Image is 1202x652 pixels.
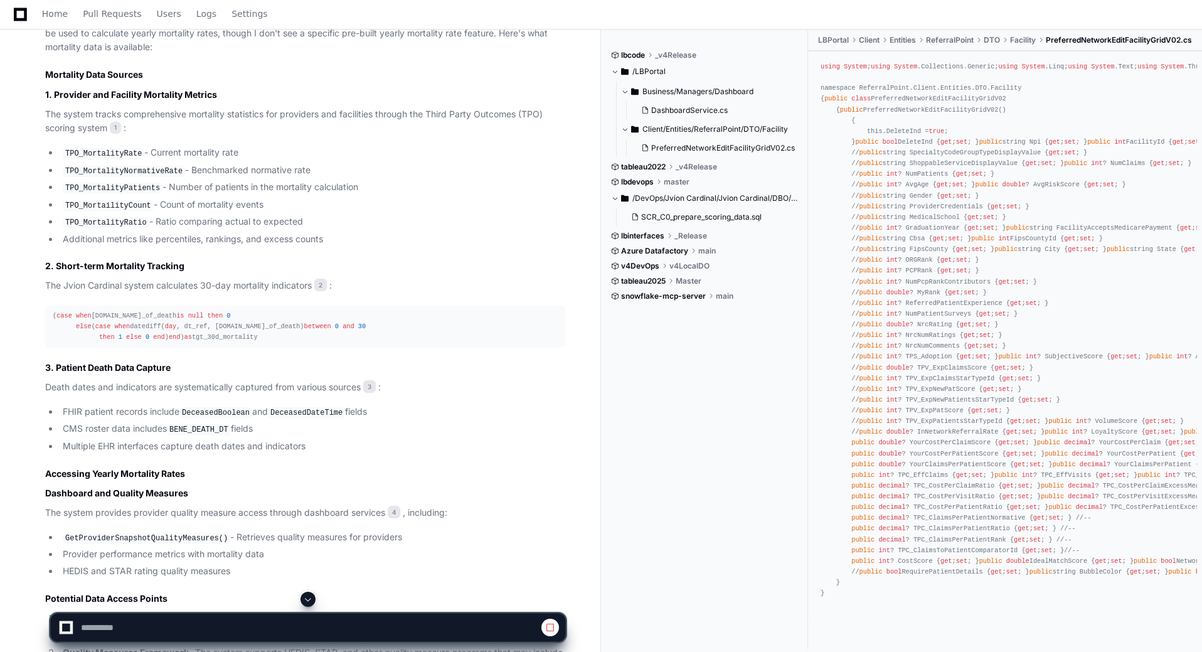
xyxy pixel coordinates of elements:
[878,493,905,500] span: decimal
[859,385,883,393] span: public
[967,213,979,221] span: get
[859,289,883,296] span: public
[975,181,998,188] span: public
[859,396,883,403] span: public
[886,342,898,350] span: int
[1003,493,1014,500] span: get
[1053,461,1076,468] span: public
[53,311,558,343] div: ( [DOMAIN_NAME]_of_death ( datediff( , dt_ref, [DOMAIN_NAME]_of_death) ) ) tgt_30d_mortality
[983,224,994,232] span: set
[851,439,875,446] span: public
[59,163,565,178] li: - Benchmarked normative rate
[994,245,1018,253] span: public
[851,450,875,457] span: public
[859,353,883,360] span: public
[95,323,111,330] span: case
[165,323,176,330] span: day
[886,267,898,274] span: int
[669,261,710,271] span: v4LocalDO
[1153,159,1164,167] span: get
[886,310,898,318] span: int
[119,333,122,341] span: 1
[937,181,948,188] span: get
[1064,149,1075,156] span: set
[1169,159,1180,167] span: set
[987,407,998,414] span: set
[1184,245,1195,253] span: get
[45,68,565,81] h2: Mortality Data Sources
[1176,353,1188,360] span: int
[859,321,883,328] span: public
[621,64,629,79] svg: Directory
[979,310,991,318] span: get
[1010,364,1021,371] span: set
[611,188,799,208] button: /DevOps/Jvion Cardinal/Jvion Cardinal/DBO/Tables
[63,183,162,194] code: TPO_MortalityPatients
[1180,224,1191,232] span: get
[1161,428,1172,436] span: set
[626,208,791,226] button: SCR_C0_prepare_scoring_data.sql
[886,428,910,436] span: double
[1091,63,1114,70] span: System
[890,35,916,45] span: Entities
[59,405,565,420] li: FHIR patient records include and fields
[940,138,952,146] span: get
[824,95,848,102] span: public
[1064,235,1075,242] span: get
[63,200,154,211] code: TPO_MortailityCount
[56,312,72,319] span: case
[971,245,982,253] span: set
[632,67,666,77] span: /LBPortal
[940,256,952,264] span: get
[851,461,875,468] span: public
[878,471,890,479] span: int
[1003,181,1026,188] span: double
[851,482,875,489] span: public
[1137,63,1157,70] span: using
[1026,417,1037,425] span: set
[929,127,945,135] span: true
[1114,471,1125,479] span: set
[1164,471,1176,479] span: int
[1006,450,1018,457] span: get
[1006,224,1029,232] span: public
[894,63,917,70] span: System
[960,321,971,328] span: get
[59,439,565,454] li: Multiple EHR interfaces capture death dates and indicators
[1021,450,1033,457] span: set
[967,224,979,232] span: get
[859,245,883,253] span: public
[1026,353,1037,360] span: int
[851,95,871,102] span: class
[358,323,366,330] span: 30
[933,235,944,242] span: get
[994,471,1018,479] span: public
[886,375,898,382] span: int
[1114,138,1125,146] span: int
[956,245,967,253] span: get
[76,312,92,319] span: when
[886,278,898,286] span: int
[1029,461,1041,468] span: set
[1003,375,1014,382] span: get
[716,291,733,301] span: main
[859,428,883,436] span: public
[886,385,898,393] span: int
[859,375,883,382] span: public
[621,231,664,241] span: lbinterfaces
[956,138,967,146] span: set
[1037,439,1060,446] span: public
[926,35,974,45] span: ReferralPoint
[641,212,762,222] span: SCR_C0_prepare_scoring_data.sql
[859,417,883,425] span: public
[1137,471,1161,479] span: public
[886,417,898,425] span: int
[1064,138,1075,146] span: set
[964,289,975,296] span: set
[859,192,883,200] span: public
[859,407,883,414] span: public
[83,10,141,18] span: Pull Requests
[621,276,666,286] span: tableau2025
[676,162,717,172] span: _v4Release
[63,217,149,228] code: TPO_MortalityRatio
